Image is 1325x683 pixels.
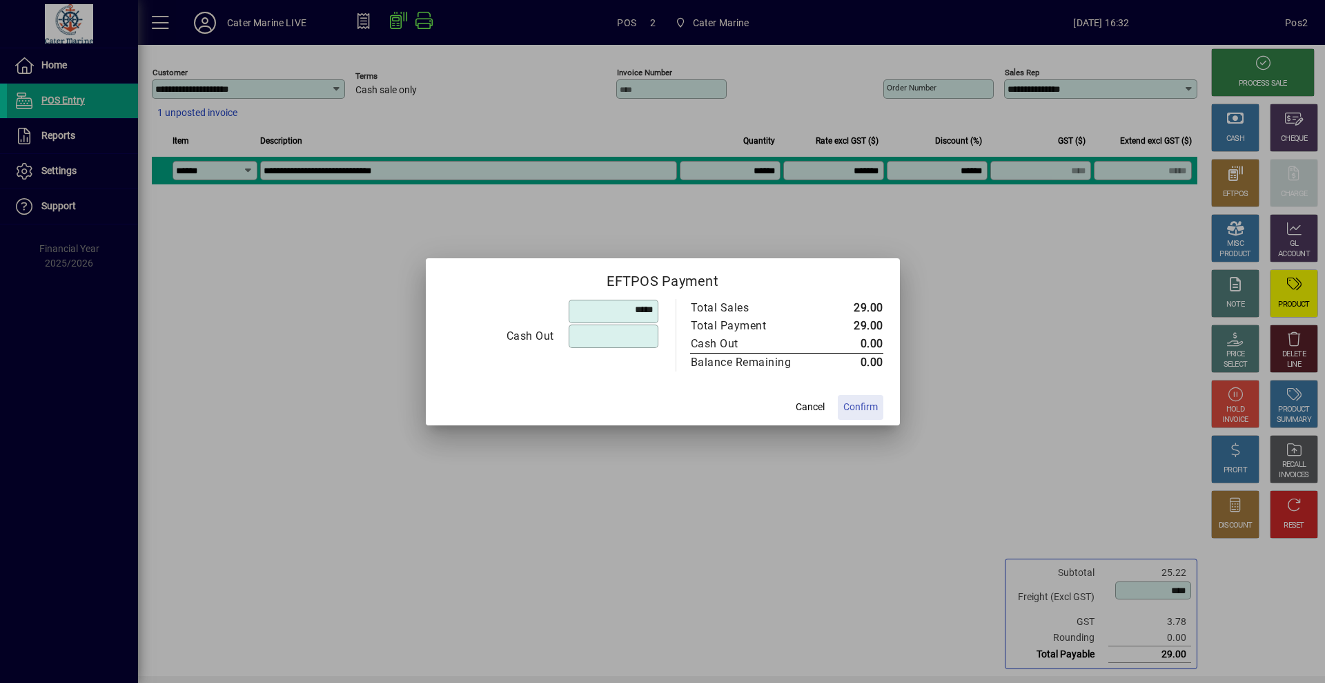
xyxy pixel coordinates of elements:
[843,400,878,414] span: Confirm
[838,395,883,420] button: Confirm
[821,299,883,317] td: 29.00
[690,299,821,317] td: Total Sales
[796,400,825,414] span: Cancel
[821,335,883,354] td: 0.00
[443,328,554,345] div: Cash Out
[691,336,807,352] div: Cash Out
[691,354,807,371] div: Balance Remaining
[821,317,883,335] td: 29.00
[788,395,832,420] button: Cancel
[821,353,883,372] td: 0.00
[690,317,821,335] td: Total Payment
[426,258,900,298] h2: EFTPOS Payment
